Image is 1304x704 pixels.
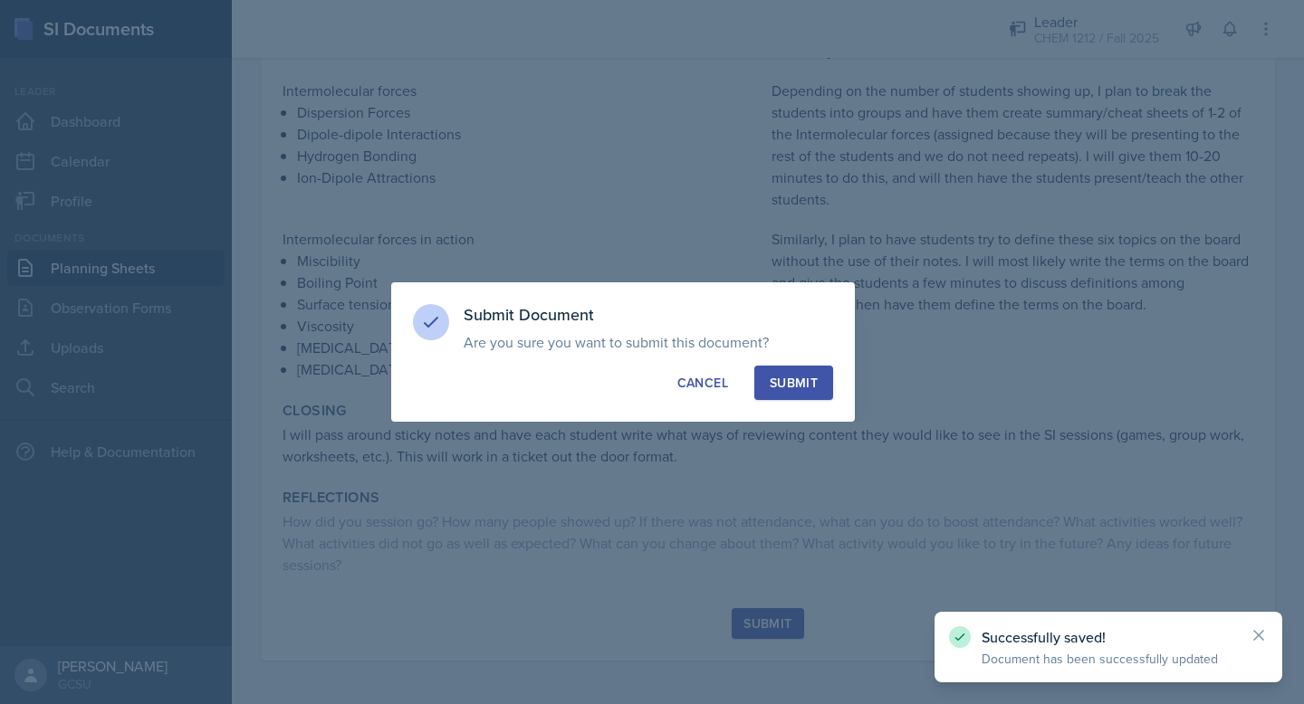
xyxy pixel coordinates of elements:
p: Document has been successfully updated [982,650,1235,668]
div: Cancel [677,374,728,392]
h3: Submit Document [464,304,833,326]
div: Submit [770,374,818,392]
button: Submit [754,366,833,400]
p: Are you sure you want to submit this document? [464,333,833,351]
p: Successfully saved! [982,628,1235,646]
button: Cancel [662,366,743,400]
